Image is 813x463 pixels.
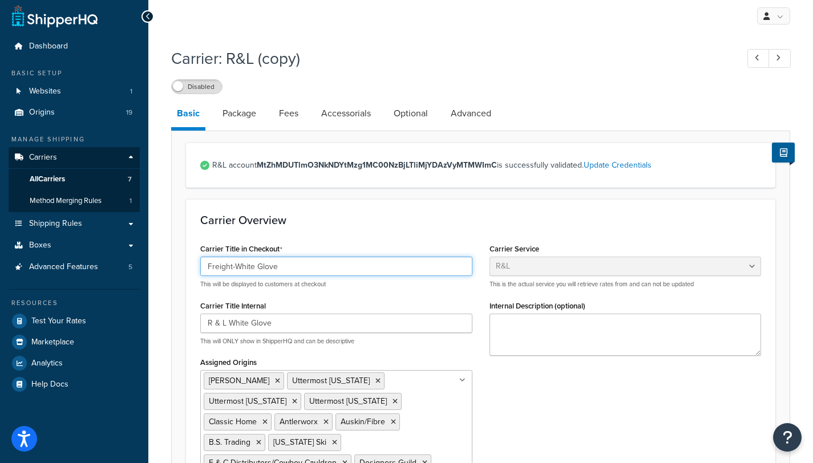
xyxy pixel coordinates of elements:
[9,235,140,256] a: Boxes
[772,143,795,163] button: Show Help Docs
[171,100,205,131] a: Basic
[29,87,61,96] span: Websites
[171,47,726,70] h1: Carrier: R&L (copy)
[9,332,140,352] a: Marketplace
[309,395,387,407] span: Uttermost [US_STATE]
[200,280,472,289] p: This will be displayed to customers at checkout
[273,100,304,127] a: Fees
[9,147,140,168] a: Carriers
[9,374,140,395] a: Help Docs
[490,245,539,253] label: Carrier Service
[9,257,140,278] a: Advanced Features5
[9,135,140,144] div: Manage Shipping
[29,42,68,51] span: Dashboard
[29,153,57,163] span: Carriers
[200,337,472,346] p: This will ONLY show in ShipperHQ and can be descriptive
[316,100,377,127] a: Accessorials
[29,219,82,229] span: Shipping Rules
[9,213,140,234] a: Shipping Rules
[273,436,326,448] span: [US_STATE] Ski
[9,311,140,331] a: Test Your Rates
[130,87,132,96] span: 1
[280,416,318,428] span: Antlerworx
[200,302,266,310] label: Carrier Title Internal
[388,100,434,127] a: Optional
[9,102,140,123] li: Origins
[9,68,140,78] div: Basic Setup
[29,262,98,272] span: Advanced Features
[31,338,74,347] span: Marketplace
[9,298,140,308] div: Resources
[29,108,55,117] span: Origins
[445,100,497,127] a: Advanced
[130,196,132,206] span: 1
[490,302,585,310] label: Internal Description (optional)
[257,159,497,171] strong: MtZhMDUTlmO3NkNDYtMzg1MC00NzBjLTliMjYDAzVyMTMWImC
[209,395,286,407] span: Uttermost [US_STATE]
[9,36,140,57] a: Dashboard
[29,241,51,250] span: Boxes
[9,81,140,102] li: Websites
[9,353,140,373] a: Analytics
[209,416,257,428] span: Classic Home
[217,100,262,127] a: Package
[200,245,282,254] label: Carrier Title in Checkout
[209,436,250,448] span: B.S. Trading
[200,358,257,367] label: Assigned Origins
[9,190,140,212] a: Method Merging Rules1
[126,108,132,117] span: 19
[584,159,652,171] a: Update Credentials
[9,147,140,212] li: Carriers
[768,49,791,68] a: Next Record
[31,359,63,368] span: Analytics
[212,157,761,173] span: R&L account is successfully validated.
[128,262,132,272] span: 5
[9,81,140,102] a: Websites1
[490,280,762,289] p: This is the actual service you will retrieve rates from and can not be updated
[31,316,86,326] span: Test Your Rates
[30,196,102,206] span: Method Merging Rules
[200,214,761,226] h3: Carrier Overview
[30,174,65,184] span: All Carriers
[9,190,140,212] li: Method Merging Rules
[9,102,140,123] a: Origins19
[9,257,140,278] li: Advanced Features
[773,423,802,452] button: Open Resource Center
[9,169,140,190] a: AllCarriers7
[128,174,132,184] span: 7
[292,375,370,387] span: Uttermost [US_STATE]
[31,380,68,389] span: Help Docs
[747,49,770,68] a: Previous Record
[209,375,269,387] span: [PERSON_NAME]
[341,416,385,428] span: Auskin/Fibre
[172,80,222,94] label: Disabled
